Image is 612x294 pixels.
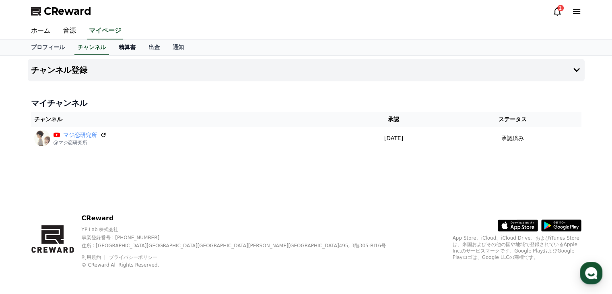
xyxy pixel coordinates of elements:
[142,40,166,55] a: 出金
[31,97,581,109] h4: マイチャンネル
[104,227,155,247] a: Settings
[82,262,393,268] p: © CReward All Rights Reserved.
[82,213,393,223] p: CReward
[166,40,190,55] a: 通知
[87,23,123,39] a: マイページ
[453,235,581,261] p: App Store、iCloud、iCloud Drive、およびiTunes Storeは、米国およびその他の国や地域で登録されているApple Inc.のサービスマークです。Google P...
[82,242,393,249] p: 住所 : [GEOGRAPHIC_DATA][GEOGRAPHIC_DATA][GEOGRAPHIC_DATA][PERSON_NAME][GEOGRAPHIC_DATA]495, 3階305-...
[74,40,109,55] a: チャンネル
[501,134,524,143] p: 承認済み
[444,112,581,127] th: ステータス
[63,131,97,139] a: マジ恋研究所
[67,240,91,246] span: Messages
[557,5,564,11] div: 1
[2,227,53,247] a: Home
[28,59,585,81] button: チャンネル登録
[109,255,157,260] a: プライバシーポリシー
[21,239,35,246] span: Home
[31,5,91,18] a: CReward
[34,130,50,146] img: マジ恋研究所
[112,40,142,55] a: 精算書
[53,227,104,247] a: Messages
[119,239,139,246] span: Settings
[31,66,87,75] h4: チャンネル登録
[31,112,343,127] th: チャンネル
[343,112,444,127] th: 承認
[82,255,107,260] a: 利用規約
[346,134,441,143] p: [DATE]
[25,23,57,39] a: ホーム
[25,40,71,55] a: プロフィール
[552,6,562,16] a: 1
[82,226,393,233] p: YP Lab 株式会社
[44,5,91,18] span: CReward
[54,139,107,146] p: @マジ恋研究所
[82,234,393,241] p: 事業登録番号 : [PHONE_NUMBER]
[57,23,82,39] a: 音源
